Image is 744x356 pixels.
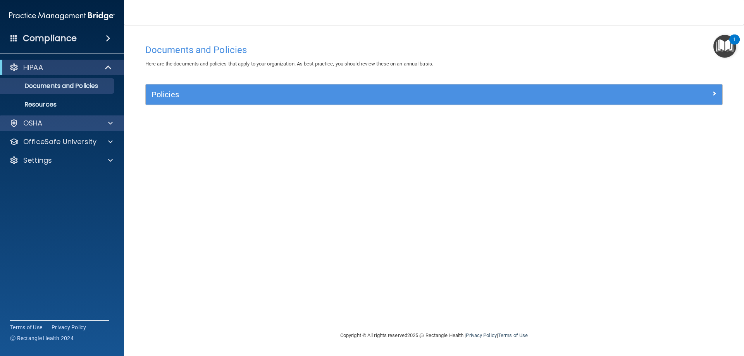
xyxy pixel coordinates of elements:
p: HIPAA [23,63,43,72]
span: Here are the documents and policies that apply to your organization. As best practice, you should... [145,61,433,67]
a: Settings [9,156,113,165]
span: Ⓒ Rectangle Health 2024 [10,334,74,342]
a: OfficeSafe University [9,137,113,146]
h4: Documents and Policies [145,45,723,55]
h4: Compliance [23,33,77,44]
div: Copyright © All rights reserved 2025 @ Rectangle Health | | [293,323,575,348]
h5: Policies [152,90,572,99]
a: Terms of Use [498,332,528,338]
a: Privacy Policy [466,332,496,338]
button: Open Resource Center, 1 new notification [713,35,736,58]
a: OSHA [9,119,113,128]
p: Resources [5,101,111,108]
p: OfficeSafe University [23,137,96,146]
a: Privacy Policy [52,323,86,331]
div: 1 [733,40,736,50]
img: PMB logo [9,8,115,24]
a: Policies [152,88,716,101]
p: Documents and Policies [5,82,111,90]
a: HIPAA [9,63,112,72]
p: OSHA [23,119,43,128]
a: Terms of Use [10,323,42,331]
p: Settings [23,156,52,165]
iframe: Drift Widget Chat Controller [610,301,735,332]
